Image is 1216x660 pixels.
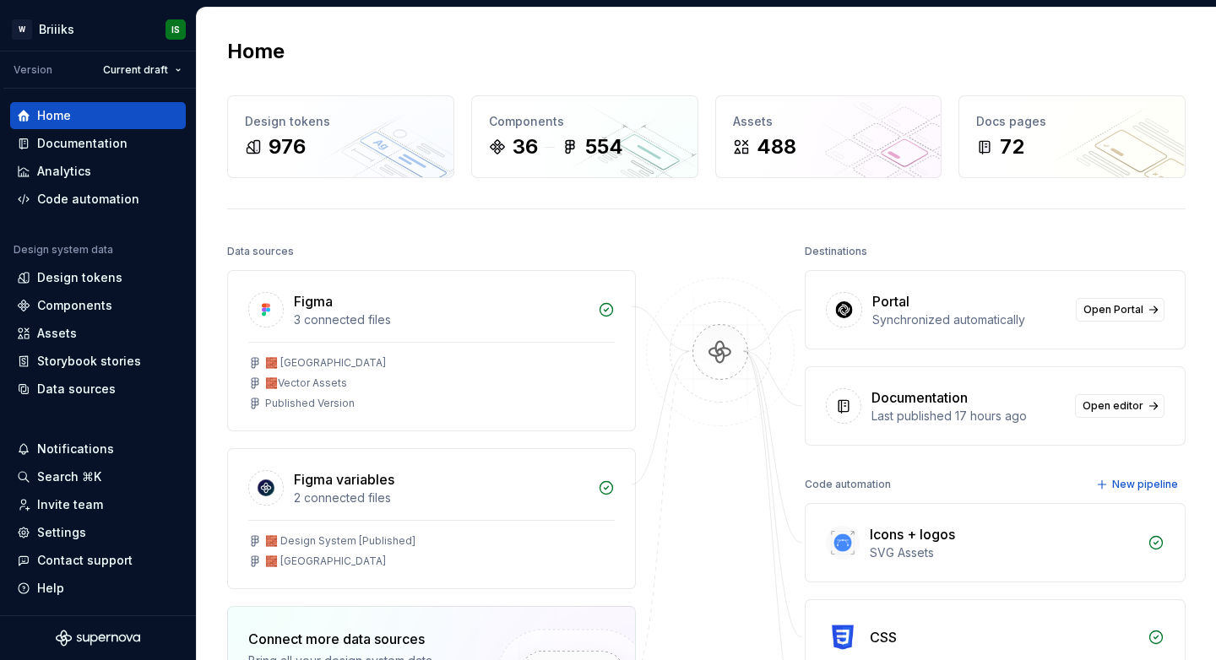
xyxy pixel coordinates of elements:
a: Components36554 [471,95,698,178]
a: Settings [10,519,186,546]
div: Assets [733,113,925,130]
div: Home [37,107,71,124]
div: 🧱Vector Assets [265,376,347,390]
div: Version [14,63,52,77]
button: Search ⌘K [10,463,186,490]
div: 2 connected files [294,490,588,506]
div: 🧱 [GEOGRAPHIC_DATA] [265,555,386,568]
div: Figma [294,291,333,311]
div: Code automation [805,473,891,496]
a: Open editor [1075,394,1164,418]
div: Analytics [37,163,91,180]
div: 554 [585,133,623,160]
a: Invite team [10,491,186,518]
span: Current draft [103,63,168,77]
h2: Home [227,38,285,65]
div: 36 [513,133,538,160]
span: New pipeline [1112,478,1178,491]
a: Home [10,102,186,129]
a: Design tokens976 [227,95,454,178]
button: WBriiiksIS [3,11,193,47]
div: Published Version [265,397,355,410]
div: Assets [37,325,77,342]
div: CSS [870,627,897,647]
div: Briiiks [39,21,74,38]
div: Destinations [805,240,867,263]
button: Notifications [10,435,186,463]
div: W [12,19,32,40]
div: 488 [757,133,796,160]
div: 72 [1000,133,1024,160]
a: Components [10,292,186,319]
a: Design tokens [10,264,186,291]
div: Design tokens [245,113,437,130]
div: Connect more data sources [248,629,468,649]
a: Figma variables2 connected files🧱 Design System [Published]🧱 [GEOGRAPHIC_DATA] [227,448,636,589]
a: Assets [10,320,186,347]
div: Settings [37,524,86,541]
div: 🧱 Design System [Published] [265,534,415,548]
div: SVG Assets [870,544,1137,561]
div: Design tokens [37,269,122,286]
a: Assets488 [715,95,942,178]
a: Open Portal [1076,298,1164,322]
div: Search ⌘K [37,468,101,485]
div: 🧱 [GEOGRAPHIC_DATA] [265,356,386,370]
div: Components [37,297,112,314]
div: Docs pages [976,113,1168,130]
div: Synchronized automatically [872,311,1066,328]
div: IS [171,23,180,36]
div: 3 connected files [294,311,588,328]
div: 976 [269,133,306,160]
div: Figma variables [294,469,394,490]
div: Invite team [37,496,103,513]
button: Contact support [10,547,186,574]
div: Icons + logos [870,524,955,544]
div: Data sources [37,381,116,398]
span: Open editor [1083,399,1143,413]
a: Figma3 connected files🧱 [GEOGRAPHIC_DATA]🧱Vector AssetsPublished Version [227,270,636,431]
div: Components [489,113,681,130]
div: Storybook stories [37,353,141,370]
div: Code automation [37,191,139,208]
svg: Supernova Logo [56,630,140,646]
div: Documentation [871,387,968,408]
a: Documentation [10,130,186,157]
a: Data sources [10,376,186,403]
div: Last published 17 hours ago [871,408,1065,425]
div: Documentation [37,135,128,152]
a: Docs pages72 [958,95,1186,178]
div: Notifications [37,441,114,457]
a: Code automation [10,186,186,213]
button: Help [10,575,186,602]
div: Data sources [227,240,294,263]
a: Analytics [10,158,186,185]
div: Portal [872,291,909,311]
span: Open Portal [1083,303,1143,316]
div: Design system data [14,243,113,257]
div: Contact support [37,552,133,569]
div: Help [37,580,64,597]
button: New pipeline [1091,473,1186,496]
a: Storybook stories [10,348,186,375]
button: Current draft [95,58,189,82]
